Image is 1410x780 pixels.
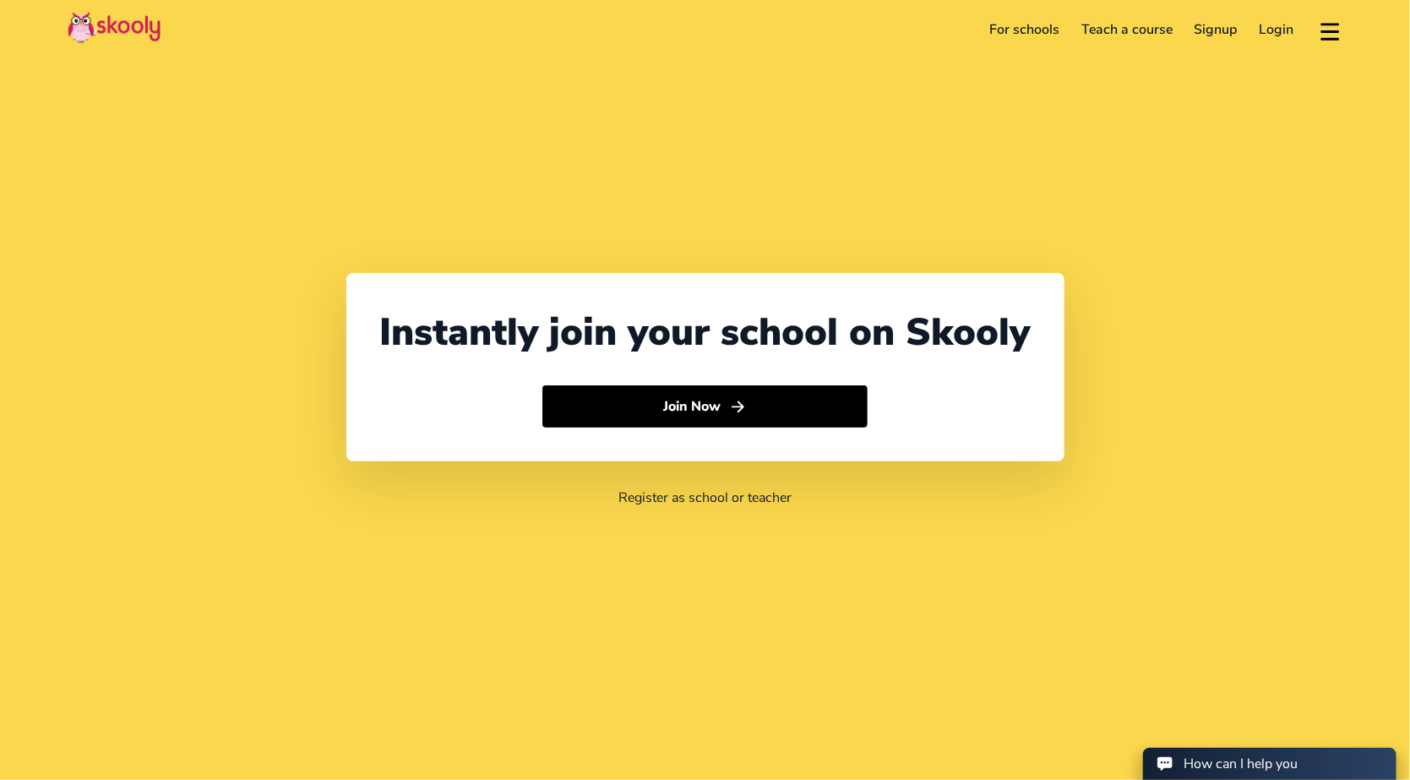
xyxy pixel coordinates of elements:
a: Login [1249,16,1305,43]
a: For schools [979,16,1071,43]
ion-icon: arrow forward outline [729,398,747,416]
a: Teach a course [1070,16,1184,43]
a: Register as school or teacher [618,488,792,507]
a: Signup [1184,16,1249,43]
div: Instantly join your school on Skooly [380,307,1031,358]
button: menu outline [1318,16,1342,44]
button: Join Nowarrow forward outline [542,385,868,428]
img: Skooly [68,11,161,44]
